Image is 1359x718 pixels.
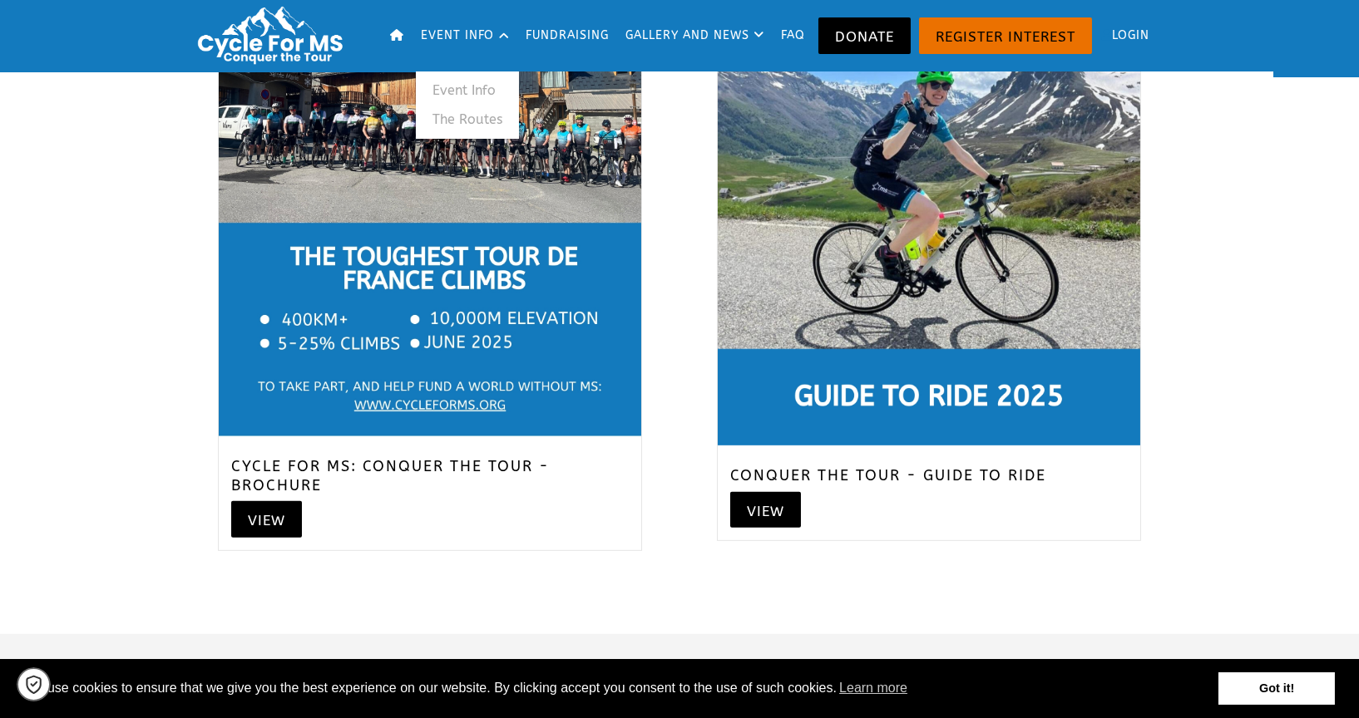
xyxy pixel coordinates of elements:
[17,667,51,701] a: Cookie settings
[416,105,519,135] a: The Routes
[818,17,911,54] a: Donate
[231,501,302,538] a: View
[1096,8,1156,63] a: Login
[837,676,910,701] a: learn more about cookies
[231,457,629,494] h4: Cycle for MS: Conquer the Tour - Brochure
[190,4,357,66] img: Logo
[416,76,519,106] a: Event Info
[919,17,1092,54] a: Register Interest
[730,466,1128,485] h4: Conquer The Tour - Guide To Ride
[1218,672,1335,706] a: dismiss cookie message
[730,492,801,529] a: View
[24,676,1218,701] span: We use cookies to ensure that we give you the best experience on our website. By clicking accept ...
